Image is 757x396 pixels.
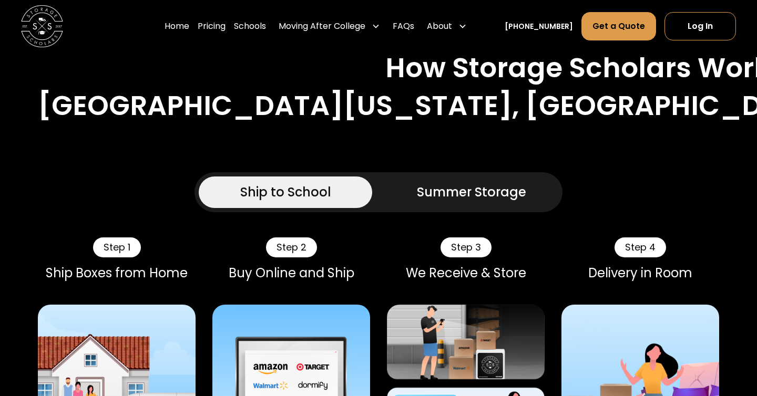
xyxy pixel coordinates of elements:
div: We Receive & Store [387,266,545,281]
a: [PHONE_NUMBER] [505,21,573,32]
div: Ship Boxes from Home [38,266,196,281]
div: Step 4 [615,237,666,257]
a: Get a Quote [581,12,656,40]
div: Moving After College [279,20,365,33]
a: Home [165,12,189,41]
div: Step 3 [441,237,492,257]
div: About [423,12,471,41]
div: About [427,20,452,33]
div: Step 2 [266,237,317,257]
a: Schools [234,12,266,41]
div: Moving After College [274,12,384,41]
a: FAQs [393,12,414,41]
a: Pricing [198,12,226,41]
div: Step 1 [93,237,141,257]
div: Ship to School [240,183,331,202]
a: Log In [664,12,736,40]
div: Buy Online and Ship [212,266,370,281]
div: Delivery in Room [561,266,719,281]
div: Summer Storage [417,183,526,202]
img: Storage Scholars main logo [21,5,63,47]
